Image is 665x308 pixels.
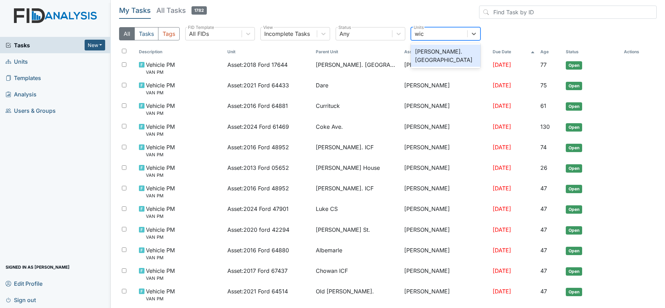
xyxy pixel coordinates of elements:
[146,69,175,76] small: VAN PM
[316,267,348,275] span: Chowan ICF
[401,161,490,181] td: [PERSON_NAME]
[401,264,490,284] td: [PERSON_NAME]
[493,123,511,130] span: [DATE]
[146,275,175,282] small: VAN PM
[146,81,175,96] span: Vehicle PM VAN PM
[401,99,490,119] td: [PERSON_NAME]
[316,226,370,234] span: [PERSON_NAME] St.
[227,246,289,254] span: Asset : 2016 Ford 64880
[493,61,511,68] span: [DATE]
[540,205,547,212] span: 47
[316,143,374,151] span: [PERSON_NAME]. ICF
[401,202,490,222] td: [PERSON_NAME]
[566,164,582,173] span: Open
[493,267,511,274] span: [DATE]
[6,89,37,100] span: Analysis
[401,78,490,99] td: [PERSON_NAME]
[566,144,582,152] span: Open
[6,72,41,83] span: Templates
[6,56,28,67] span: Units
[136,46,225,58] th: Toggle SortBy
[191,6,207,15] span: 1782
[493,247,511,254] span: [DATE]
[566,185,582,193] span: Open
[566,247,582,255] span: Open
[493,144,511,151] span: [DATE]
[146,164,175,179] span: Vehicle PM VAN PM
[146,226,175,240] span: Vehicle PM VAN PM
[146,205,175,220] span: Vehicle PM VAN PM
[227,61,288,69] span: Asset : 2018 Ford 17644
[146,102,175,117] span: Vehicle PM VAN PM
[146,192,175,199] small: VAN PM
[189,30,209,38] div: All FIDs
[122,49,126,53] input: Toggle All Rows Selected
[313,46,401,58] th: Toggle SortBy
[227,143,289,151] span: Asset : 2016 Ford 48952
[540,247,547,254] span: 47
[85,40,105,50] button: New
[540,82,547,89] span: 75
[401,58,490,78] td: [PERSON_NAME]
[6,41,85,49] a: Tasks
[146,234,175,240] small: VAN PM
[540,164,547,171] span: 26
[146,267,175,282] span: Vehicle PM VAN PM
[339,30,350,38] div: Any
[316,184,374,192] span: [PERSON_NAME]. ICF
[316,123,343,131] span: Coke Ave.
[316,205,338,213] span: Luke CS
[6,294,36,305] span: Sign out
[227,226,289,234] span: Asset : 2020 ford 42294
[146,246,175,261] span: Vehicle PM VAN PM
[227,184,289,192] span: Asset : 2016 Ford 48952
[540,267,547,274] span: 47
[316,61,399,69] span: [PERSON_NAME]. [GEOGRAPHIC_DATA]
[6,278,42,289] span: Edit Profile
[146,123,175,137] span: Vehicle PM VAN PM
[401,140,490,161] td: [PERSON_NAME]
[316,246,342,254] span: Albemarle
[566,205,582,214] span: Open
[540,288,547,295] span: 47
[566,288,582,296] span: Open
[401,181,490,202] td: [PERSON_NAME]
[146,151,175,158] small: VAN PM
[134,27,158,40] button: Tasks
[401,243,490,264] td: [PERSON_NAME]
[493,185,511,192] span: [DATE]
[538,46,563,58] th: Toggle SortBy
[540,123,550,130] span: 130
[540,102,546,109] span: 61
[227,205,289,213] span: Asset : 2024 Ford 47901
[225,46,313,58] th: Toggle SortBy
[493,102,511,109] span: [DATE]
[316,81,328,89] span: Dare
[119,6,151,15] h5: My Tasks
[540,185,547,192] span: 47
[540,226,547,233] span: 47
[566,123,582,132] span: Open
[493,82,511,89] span: [DATE]
[493,288,511,295] span: [DATE]
[146,184,175,199] span: Vehicle PM VAN PM
[316,102,340,110] span: Currituck
[227,102,288,110] span: Asset : 2016 Ford 64881
[146,131,175,137] small: VAN PM
[566,102,582,111] span: Open
[119,27,180,40] div: Type filter
[401,120,490,140] td: [PERSON_NAME]
[479,6,657,19] input: Find Task by ID
[119,27,135,40] button: All
[158,27,180,40] button: Tags
[146,254,175,261] small: VAN PM
[493,205,511,212] span: [DATE]
[6,105,56,116] span: Users & Groups
[227,164,289,172] span: Asset : 2013 Ford 05652
[227,267,288,275] span: Asset : 2017 Ford 67437
[146,172,175,179] small: VAN PM
[401,284,490,305] td: [PERSON_NAME]
[490,46,538,58] th: Toggle SortBy
[146,143,175,158] span: Vehicle PM VAN PM
[146,295,175,302] small: VAN PM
